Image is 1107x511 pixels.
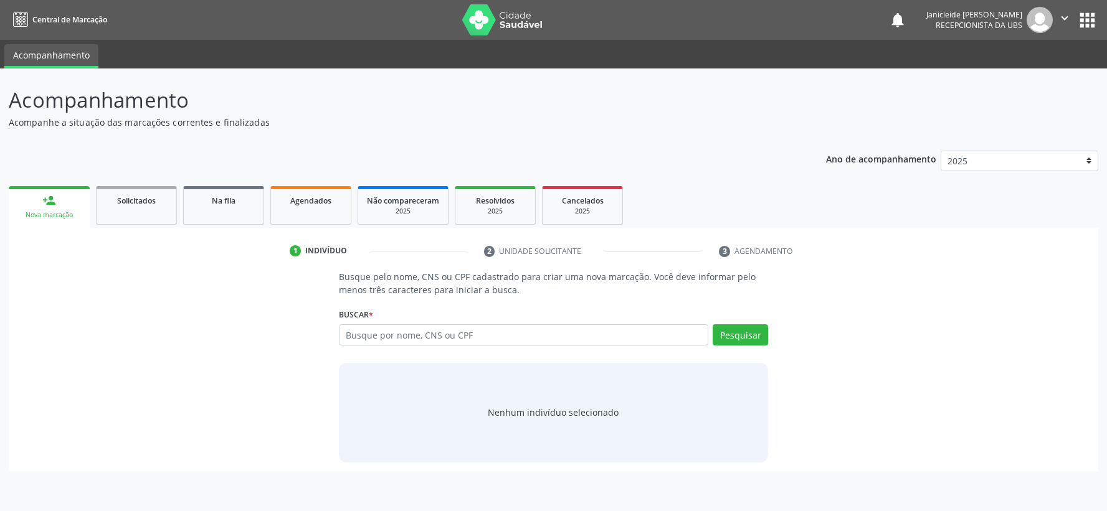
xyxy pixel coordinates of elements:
[464,207,526,216] div: 2025
[936,20,1022,30] span: Recepcionista da UBS
[488,406,619,419] div: Nenhum indivíduo selecionado
[32,14,107,25] span: Central de Marcação
[4,44,98,68] a: Acompanhamento
[117,195,156,206] span: Solicitados
[713,324,768,345] button: Pesquisar
[9,85,771,116] p: Acompanhamento
[17,210,81,220] div: Nova marcação
[339,324,708,345] input: Busque por nome, CNS ou CPF
[367,195,439,206] span: Não compareceram
[9,116,771,129] p: Acompanhe a situação das marcações correntes e finalizadas
[9,9,107,30] a: Central de Marcação
[1053,7,1076,33] button: 
[339,305,373,324] label: Buscar
[212,195,235,206] span: Na fila
[551,207,614,216] div: 2025
[339,270,768,296] p: Busque pelo nome, CNS ou CPF cadastrado para criar uma nova marcação. Você deve informar pelo men...
[826,151,936,166] p: Ano de acompanhamento
[889,11,906,29] button: notifications
[1058,11,1071,25] i: 
[42,194,56,207] div: person_add
[476,195,515,206] span: Resolvidos
[1027,7,1053,33] img: img
[290,195,331,206] span: Agendados
[562,195,604,206] span: Cancelados
[290,245,301,256] div: 1
[926,9,1022,20] div: Janicleide [PERSON_NAME]
[1076,9,1098,31] button: apps
[367,207,439,216] div: 2025
[305,245,347,256] div: Indivíduo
